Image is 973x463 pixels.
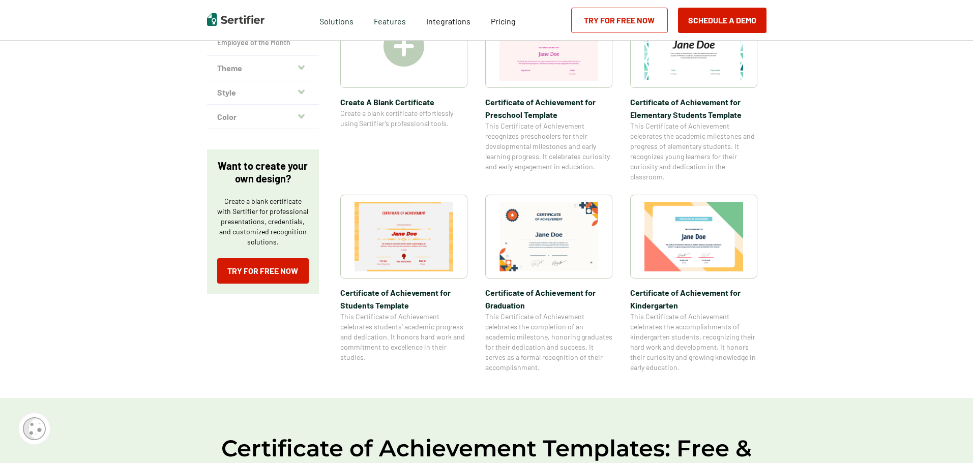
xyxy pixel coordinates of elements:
[485,121,612,172] span: This Certificate of Achievement recognizes preschoolers for their developmental milestones and ea...
[207,80,319,105] button: Style
[355,202,453,271] img: Certificate of Achievement for Students Template
[485,195,612,373] a: Certificate of Achievement for GraduationCertificate of Achievement for GraduationThis Certificat...
[207,105,319,129] button: Color
[485,96,612,121] span: Certificate of Achievement for Preschool Template
[426,14,470,26] a: Integrations
[491,14,516,26] a: Pricing
[217,196,309,247] p: Create a blank certificate with Sertifier for professional presentations, credentials, and custom...
[384,26,424,67] img: Create A Blank Certificate
[426,16,470,26] span: Integrations
[485,312,612,373] span: This Certificate of Achievement celebrates the completion of an academic milestone, honoring grad...
[340,96,467,108] span: Create A Blank Certificate
[630,121,757,182] span: This Certificate of Achievement celebrates the academic milestones and progress of elementary stu...
[217,38,309,48] a: Employee of the Month
[217,258,309,284] a: Try for Free Now
[499,202,598,271] img: Certificate of Achievement for Graduation
[630,4,757,182] a: Certificate of Achievement for Elementary Students TemplateCertificate of Achievement for Element...
[499,11,598,81] img: Certificate of Achievement for Preschool Template
[678,8,766,33] button: Schedule a Demo
[23,417,46,440] img: Cookie Popup Icon
[571,8,668,33] a: Try for Free Now
[340,286,467,312] span: Certificate of Achievement for Students Template
[340,108,467,129] span: Create a blank certificate effortlessly using Sertifier’s professional tools.
[630,312,757,373] span: This Certificate of Achievement celebrates the accomplishments of kindergarten students, recogniz...
[207,13,264,26] img: Sertifier | Digital Credentialing Platform
[644,202,743,271] img: Certificate of Achievement for Kindergarten
[207,56,319,80] button: Theme
[491,16,516,26] span: Pricing
[630,195,757,373] a: Certificate of Achievement for KindergartenCertificate of Achievement for KindergartenThis Certif...
[217,160,309,185] p: Want to create your own design?
[319,14,353,26] span: Solutions
[374,14,406,26] span: Features
[340,312,467,362] span: This Certificate of Achievement celebrates students’ academic progress and dedication. It honors ...
[630,286,757,312] span: Certificate of Achievement for Kindergarten
[340,195,467,373] a: Certificate of Achievement for Students TemplateCertificate of Achievement for Students TemplateT...
[485,4,612,182] a: Certificate of Achievement for Preschool TemplateCertificate of Achievement for Preschool Templat...
[485,286,612,312] span: Certificate of Achievement for Graduation
[630,96,757,121] span: Certificate of Achievement for Elementary Students Template
[922,414,973,463] iframe: Chat Widget
[644,11,743,81] img: Certificate of Achievement for Elementary Students Template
